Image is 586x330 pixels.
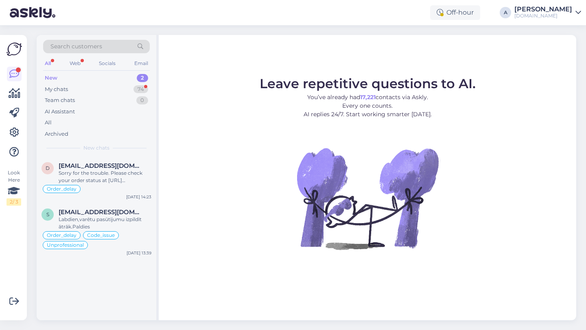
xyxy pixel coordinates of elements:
[7,198,21,206] div: 2 / 3
[87,233,115,238] span: Code_issue
[97,58,117,69] div: Socials
[45,96,75,104] div: Team chats
[47,187,77,191] span: Order_delay
[45,119,52,127] div: All
[59,169,151,184] div: Sorry for the trouble. Please check your order status at [URL][DOMAIN_NAME]. Also, look in your e...
[430,5,480,20] div: Off-hour
[68,58,82,69] div: Web
[47,233,77,238] span: Order_delay
[7,169,21,206] div: Look Here
[45,130,68,138] div: Archived
[514,6,581,19] a: [PERSON_NAME][DOMAIN_NAME]
[45,85,68,93] div: My chats
[514,6,572,13] div: [PERSON_NAME]
[47,243,84,247] span: Unprofessional
[260,93,476,119] p: You’ve already had contacts via Askly. Every one counts. AI replies 24/7. Start working smarter [...
[126,194,151,200] div: [DATE] 14:23
[133,58,150,69] div: Email
[46,165,50,171] span: d
[500,7,511,18] div: A
[137,74,148,82] div: 2
[50,42,102,51] span: Search customers
[45,74,57,82] div: New
[59,216,151,230] div: Labdien,varētu pasūtījumu izpildīt ātrāk.Paldies
[7,41,22,57] img: Askly Logo
[43,58,52,69] div: All
[45,108,75,116] div: AI Assistant
[46,211,49,217] span: s
[59,208,143,216] span: sarmiteulpe@inbox.lv
[83,144,109,152] span: New chats
[59,162,143,169] span: dace34745@gmail.com
[136,96,148,104] div: 0
[133,85,148,93] div: 74
[294,125,441,271] img: No Chat active
[127,250,151,256] div: [DATE] 13:39
[360,93,376,101] b: 17,221
[514,13,572,19] div: [DOMAIN_NAME]
[260,76,476,91] span: Leave repetitive questions to AI.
